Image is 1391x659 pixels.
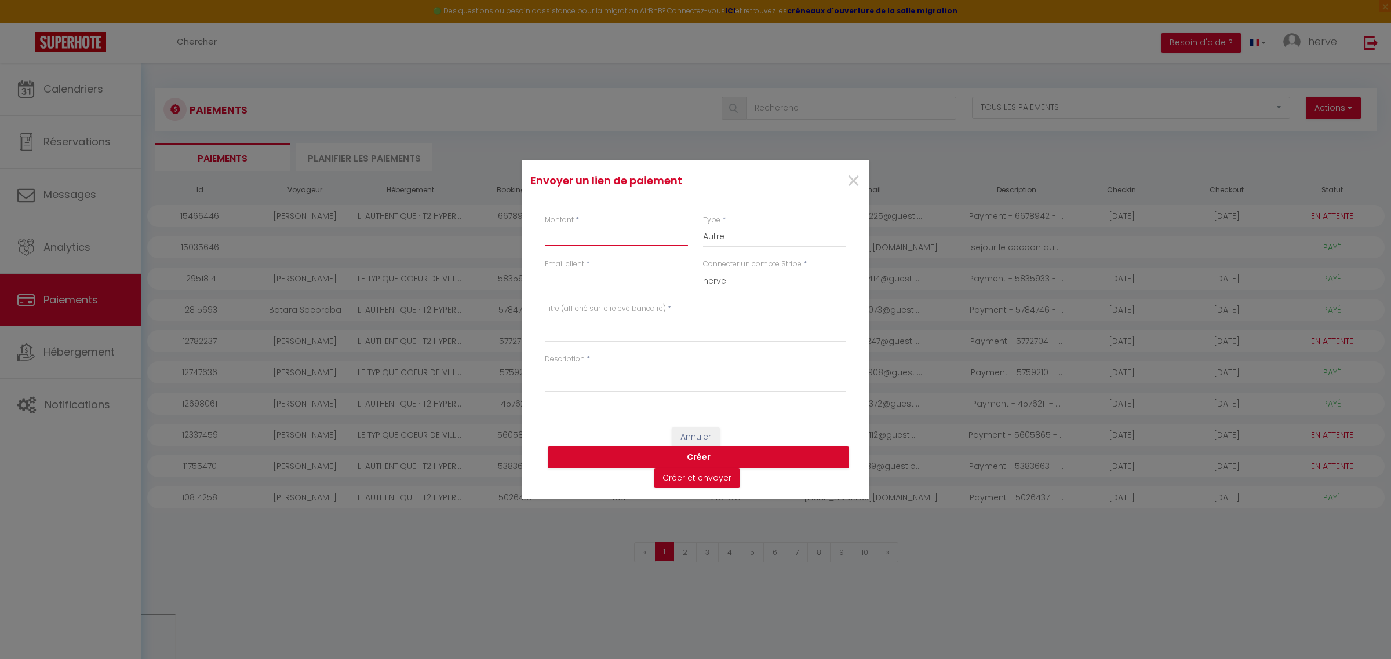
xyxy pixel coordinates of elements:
[545,259,584,270] label: Email client
[846,164,861,199] span: ×
[545,303,666,314] label: Titre (affiché sur le relevé bancaire)
[545,354,585,365] label: Description
[530,173,803,189] h4: Envoyer un lien de paiement
[703,215,720,226] label: Type
[846,169,861,194] button: Close
[548,446,849,468] button: Créer
[654,468,740,488] button: Créer et envoyer
[703,259,802,270] label: Connecter un compte Stripe
[545,215,574,226] label: Montant
[9,5,44,39] button: Ouvrir le widget de chat LiveChat
[672,427,720,447] button: Annuler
